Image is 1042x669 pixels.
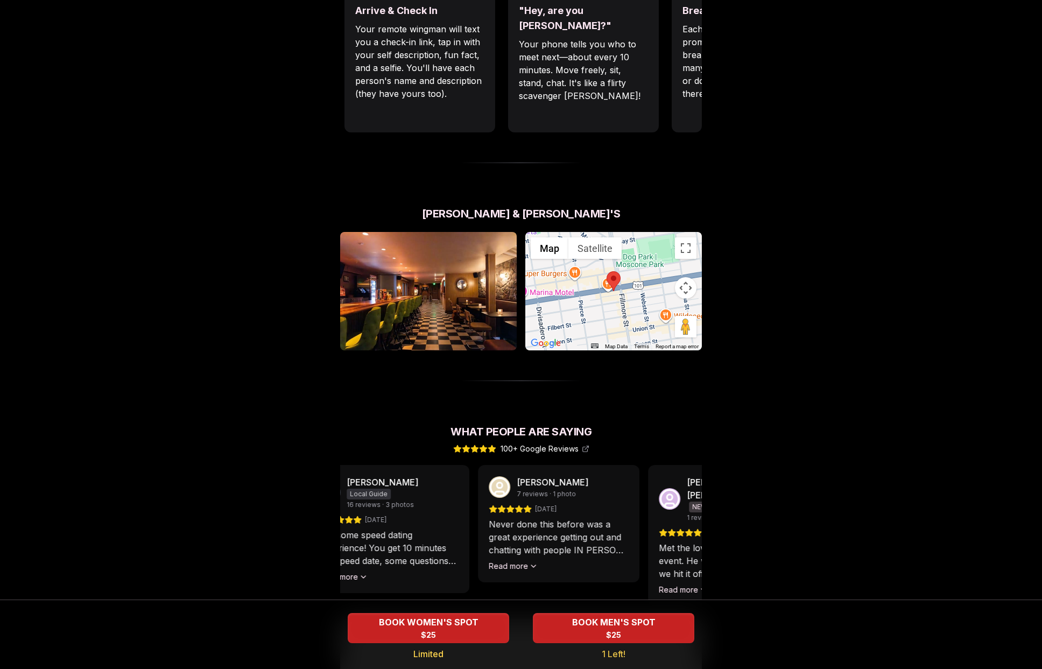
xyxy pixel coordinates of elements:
[517,490,576,498] span: 7 reviews · 1 photo
[602,647,625,660] span: 1 Left!
[687,476,795,502] p: [PERSON_NAME] [PERSON_NAME]
[355,3,484,18] h3: Arrive & Check In
[340,206,702,221] h2: [PERSON_NAME] & [PERSON_NAME]'s
[634,343,649,349] a: Terms (opens in new tab)
[689,502,710,512] span: NEW
[365,516,386,524] span: [DATE]
[347,501,414,509] span: 16 reviews · 3 photos
[528,336,564,350] a: Open this area in Google Maps (opens a new window)
[347,489,391,499] span: Local Guide
[517,476,588,489] p: [PERSON_NAME]
[413,647,443,660] span: Limited
[568,237,622,259] button: Show satellite imagery
[675,237,696,259] button: Toggle fullscreen view
[355,23,484,100] p: Your remote wingman will text you a check-in link, tap in with your self description, fun fact, a...
[570,616,658,629] span: BOOK MEN'S SPOT
[421,630,436,640] span: $25
[377,616,481,629] span: BOOK WOMEN'S SPOT
[591,343,599,348] button: Keyboard shortcuts
[675,277,696,299] button: Map camera controls
[682,23,812,100] p: Each date will have new convo prompts on screen to help break the ice. Cycle through as many as y...
[519,38,648,102] p: Your phone tells you who to meet next—about every 10 minutes. Move freely, sit, stand, chat. It's...
[687,513,713,522] span: 1 review
[319,529,459,567] p: Awesome speed dating experience! You get 10 minutes per speed date, some questions and a fun fact...
[453,443,589,454] a: 100+ Google Reviews
[501,443,589,454] span: 100+ Google Reviews
[347,476,418,489] p: [PERSON_NAME]
[533,613,694,643] button: BOOK MEN'S SPOT - 1 Left!
[489,561,538,572] button: Read more
[348,613,509,643] button: BOOK WOMEN'S SPOT - Limited
[340,424,702,439] h2: What People Are Saying
[528,336,564,350] img: Google
[535,505,557,513] span: [DATE]
[319,572,368,582] button: Read more
[659,585,708,595] button: Read more
[519,3,648,33] h3: "Hey, are you [PERSON_NAME]?"
[656,343,699,349] a: Report a map error
[605,343,628,350] button: Map Data
[675,316,696,337] button: Drag Pegman onto the map to open Street View
[606,630,621,640] span: $25
[659,541,799,580] p: Met the love of my life in my first event. He was my last date and we hit it off right away. We'v...
[682,3,812,18] h3: Break the ice with prompts
[489,518,629,557] p: Never done this before was a great experience getting out and chatting with people IN PERSON. Eve...
[531,237,568,259] button: Show street map
[340,232,517,350] img: Rick & Roxy's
